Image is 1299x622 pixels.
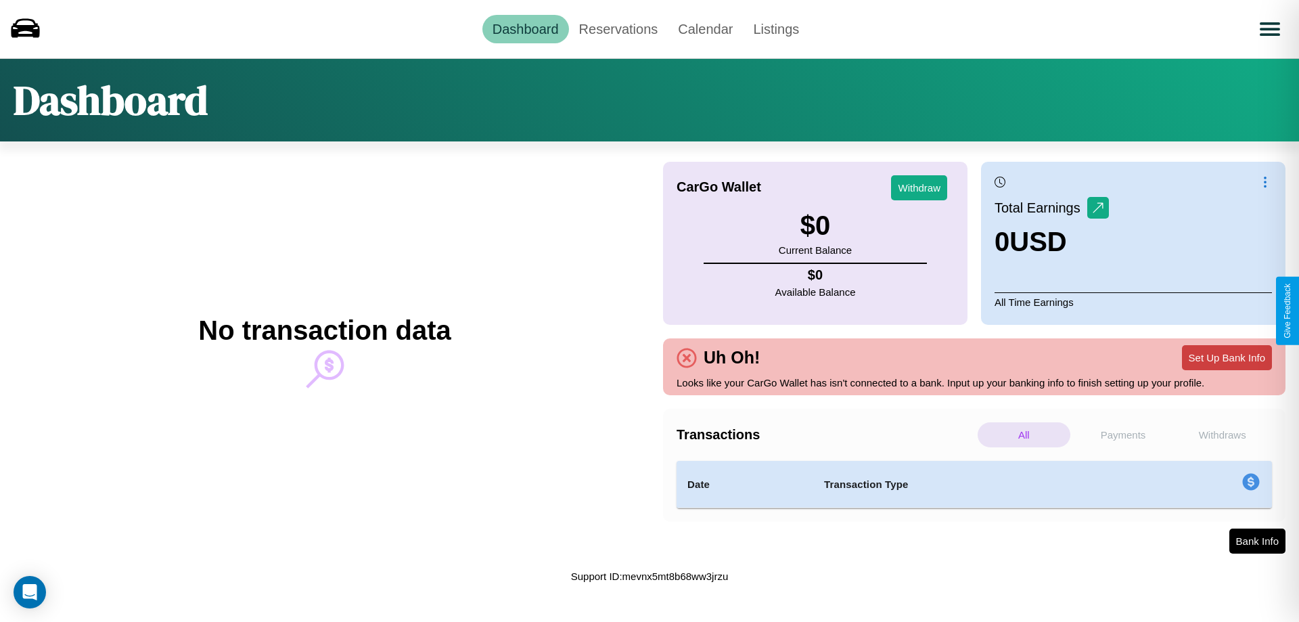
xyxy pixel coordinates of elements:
[687,476,802,493] h4: Date
[1283,284,1292,338] div: Give Feedback
[677,461,1272,508] table: simple table
[995,196,1087,220] p: Total Earnings
[824,476,1131,493] h4: Transaction Type
[995,292,1272,311] p: All Time Earnings
[482,15,569,43] a: Dashboard
[779,241,852,259] p: Current Balance
[677,374,1272,392] p: Looks like your CarGo Wallet has isn't connected to a bank. Input up your banking info to finish ...
[1251,10,1289,48] button: Open menu
[1176,422,1269,447] p: Withdraws
[775,267,856,283] h4: $ 0
[891,175,947,200] button: Withdraw
[14,576,46,608] div: Open Intercom Messenger
[668,15,743,43] a: Calendar
[1229,529,1285,554] button: Bank Info
[995,227,1109,257] h3: 0 USD
[779,210,852,241] h3: $ 0
[569,15,668,43] a: Reservations
[1077,422,1170,447] p: Payments
[978,422,1070,447] p: All
[677,179,761,195] h4: CarGo Wallet
[571,567,729,585] p: Support ID: mevnx5mt8b68ww3jrzu
[14,72,208,128] h1: Dashboard
[198,315,451,346] h2: No transaction data
[697,348,767,368] h4: Uh Oh!
[1182,345,1272,370] button: Set Up Bank Info
[775,283,856,301] p: Available Balance
[677,427,974,443] h4: Transactions
[743,15,809,43] a: Listings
